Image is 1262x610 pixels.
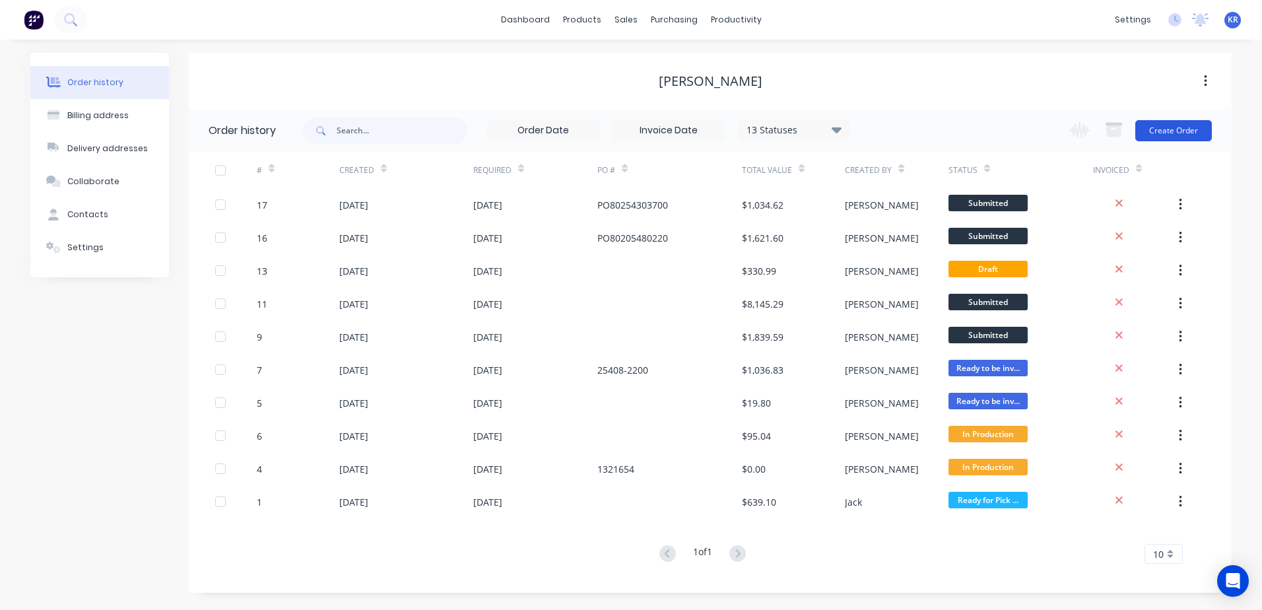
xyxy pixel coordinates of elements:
[742,462,766,476] div: $0.00
[742,396,771,410] div: $19.80
[67,143,148,154] div: Delivery addresses
[948,152,1093,188] div: Status
[30,99,169,132] button: Billing address
[257,396,262,410] div: 5
[1228,14,1238,26] span: KR
[339,164,374,176] div: Created
[473,363,502,377] div: [DATE]
[257,429,262,443] div: 6
[339,297,368,311] div: [DATE]
[339,231,368,245] div: [DATE]
[948,360,1028,376] span: Ready to be inv...
[473,396,502,410] div: [DATE]
[1108,10,1158,30] div: settings
[742,231,783,245] div: $1,621.60
[30,132,169,165] button: Delivery addresses
[845,495,862,509] div: Jack
[473,152,597,188] div: Required
[257,330,262,344] div: 9
[257,495,262,509] div: 1
[30,231,169,264] button: Settings
[337,118,467,144] input: Search...
[597,198,668,212] div: PO80254303700
[948,327,1028,343] span: Submitted
[845,429,919,443] div: [PERSON_NAME]
[257,198,267,212] div: 17
[30,165,169,198] button: Collaborate
[597,363,648,377] div: 25408-2200
[742,198,783,212] div: $1,034.62
[613,121,724,141] input: Invoice Date
[742,152,845,188] div: Total Value
[742,363,783,377] div: $1,036.83
[742,429,771,443] div: $95.04
[845,462,919,476] div: [PERSON_NAME]
[845,231,919,245] div: [PERSON_NAME]
[742,264,776,278] div: $330.99
[1135,120,1212,141] button: Create Order
[473,164,512,176] div: Required
[1153,547,1164,561] span: 10
[24,10,44,30] img: Factory
[257,462,262,476] div: 4
[948,294,1028,310] span: Submitted
[473,495,502,509] div: [DATE]
[742,495,776,509] div: $639.10
[597,462,634,476] div: 1321654
[742,164,792,176] div: Total Value
[845,164,892,176] div: Created By
[704,10,768,30] div: productivity
[948,195,1028,211] span: Submitted
[845,152,948,188] div: Created By
[257,164,262,176] div: #
[742,330,783,344] div: $1,839.59
[948,393,1028,409] span: Ready to be inv...
[339,495,368,509] div: [DATE]
[339,462,368,476] div: [DATE]
[1093,152,1176,188] div: Invoiced
[339,330,368,344] div: [DATE]
[644,10,704,30] div: purchasing
[339,198,368,212] div: [DATE]
[845,297,919,311] div: [PERSON_NAME]
[257,297,267,311] div: 11
[693,545,712,564] div: 1 of 1
[339,264,368,278] div: [DATE]
[948,261,1028,277] span: Draft
[473,264,502,278] div: [DATE]
[67,176,119,187] div: Collaborate
[948,492,1028,508] span: Ready for Pick ...
[845,330,919,344] div: [PERSON_NAME]
[608,10,644,30] div: sales
[257,363,262,377] div: 7
[67,110,129,121] div: Billing address
[948,228,1028,244] span: Submitted
[30,198,169,231] button: Contacts
[473,198,502,212] div: [DATE]
[257,152,339,188] div: #
[659,73,762,89] div: [PERSON_NAME]
[845,396,919,410] div: [PERSON_NAME]
[67,242,104,254] div: Settings
[473,462,502,476] div: [DATE]
[339,396,368,410] div: [DATE]
[556,10,608,30] div: products
[1217,565,1249,597] div: Open Intercom Messenger
[257,264,267,278] div: 13
[30,66,169,99] button: Order history
[473,429,502,443] div: [DATE]
[948,426,1028,442] span: In Production
[845,198,919,212] div: [PERSON_NAME]
[488,121,599,141] input: Order Date
[473,231,502,245] div: [DATE]
[67,209,108,220] div: Contacts
[473,330,502,344] div: [DATE]
[257,231,267,245] div: 16
[597,231,668,245] div: PO80205480220
[473,297,502,311] div: [DATE]
[597,152,742,188] div: PO #
[1093,164,1129,176] div: Invoiced
[948,164,978,176] div: Status
[339,429,368,443] div: [DATE]
[739,123,849,137] div: 13 Statuses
